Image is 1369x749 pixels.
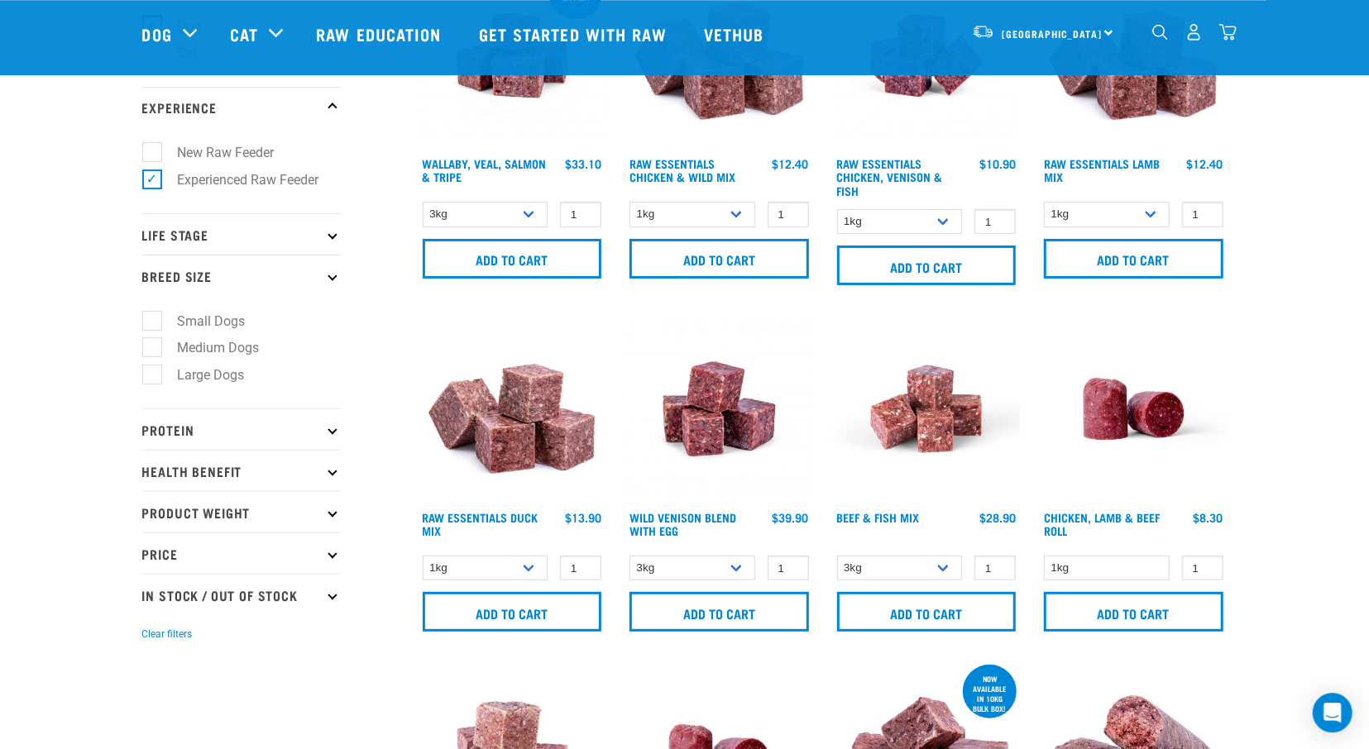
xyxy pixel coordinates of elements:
label: Experienced Raw Feeder [151,169,326,190]
input: Add to cart [629,592,809,632]
div: Open Intercom Messenger [1313,693,1352,732]
a: Beef & Fish Mix [837,514,920,520]
a: Raw Education [299,1,462,67]
p: Experience [142,87,341,128]
a: Raw Essentials Lamb Mix [1044,160,1160,179]
input: 1 [768,202,809,227]
p: Price [142,532,341,574]
img: Venison Egg 1616 [625,315,813,503]
input: 1 [1182,556,1223,581]
input: 1 [974,209,1016,235]
input: Add to cart [629,239,809,279]
p: Product Weight [142,491,341,532]
input: 1 [1182,202,1223,227]
img: Beef Mackerel 1 [833,315,1021,503]
label: Medium Dogs [151,337,266,358]
button: Clear filters [142,627,193,642]
input: Add to cart [423,592,602,632]
p: Breed Size [142,255,341,296]
div: $12.40 [1187,157,1223,170]
a: Get started with Raw [462,1,687,67]
input: 1 [974,556,1016,581]
p: In Stock / Out Of Stock [142,574,341,615]
label: Small Dogs [151,311,252,332]
div: $28.90 [979,511,1016,524]
div: $33.10 [565,157,601,170]
p: Life Stage [142,213,341,255]
div: $13.90 [565,511,601,524]
span: [GEOGRAPHIC_DATA] [1003,31,1103,36]
input: 1 [560,556,601,581]
label: New Raw Feeder [151,142,281,163]
img: home-icon-1@2x.png [1152,24,1168,40]
p: Protein [142,408,341,450]
img: Raw Essentials Chicken Lamb Beef Bulk Minced Raw Dog Food Roll Unwrapped [1040,315,1228,503]
img: home-icon@2x.png [1219,23,1237,41]
p: Health Benefit [142,450,341,491]
a: Cat [230,21,258,46]
input: Add to cart [423,239,602,279]
div: now available in 10kg bulk box! [963,666,1017,721]
a: Chicken, Lamb & Beef Roll [1044,514,1160,533]
div: $10.90 [979,157,1016,170]
a: Raw Essentials Chicken & Wild Mix [629,160,735,179]
label: Large Dogs [151,365,251,385]
img: van-moving.png [972,24,994,39]
div: $8.30 [1194,511,1223,524]
input: Add to cart [1044,239,1223,279]
img: ?1041 RE Lamb Mix 01 [419,315,606,503]
input: 1 [768,556,809,581]
div: $12.40 [773,157,809,170]
input: Add to cart [837,592,1017,632]
input: Add to cart [1044,592,1223,632]
a: Vethub [687,1,785,67]
input: Add to cart [837,246,1017,285]
a: Wild Venison Blend with Egg [629,514,736,533]
a: Wallaby, Veal, Salmon & Tripe [423,160,547,179]
input: 1 [560,202,601,227]
div: $39.90 [773,511,809,524]
a: Dog [142,21,172,46]
a: Raw Essentials Duck Mix [423,514,539,533]
a: Raw Essentials Chicken, Venison & Fish [837,160,943,193]
img: user.png [1185,23,1203,41]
